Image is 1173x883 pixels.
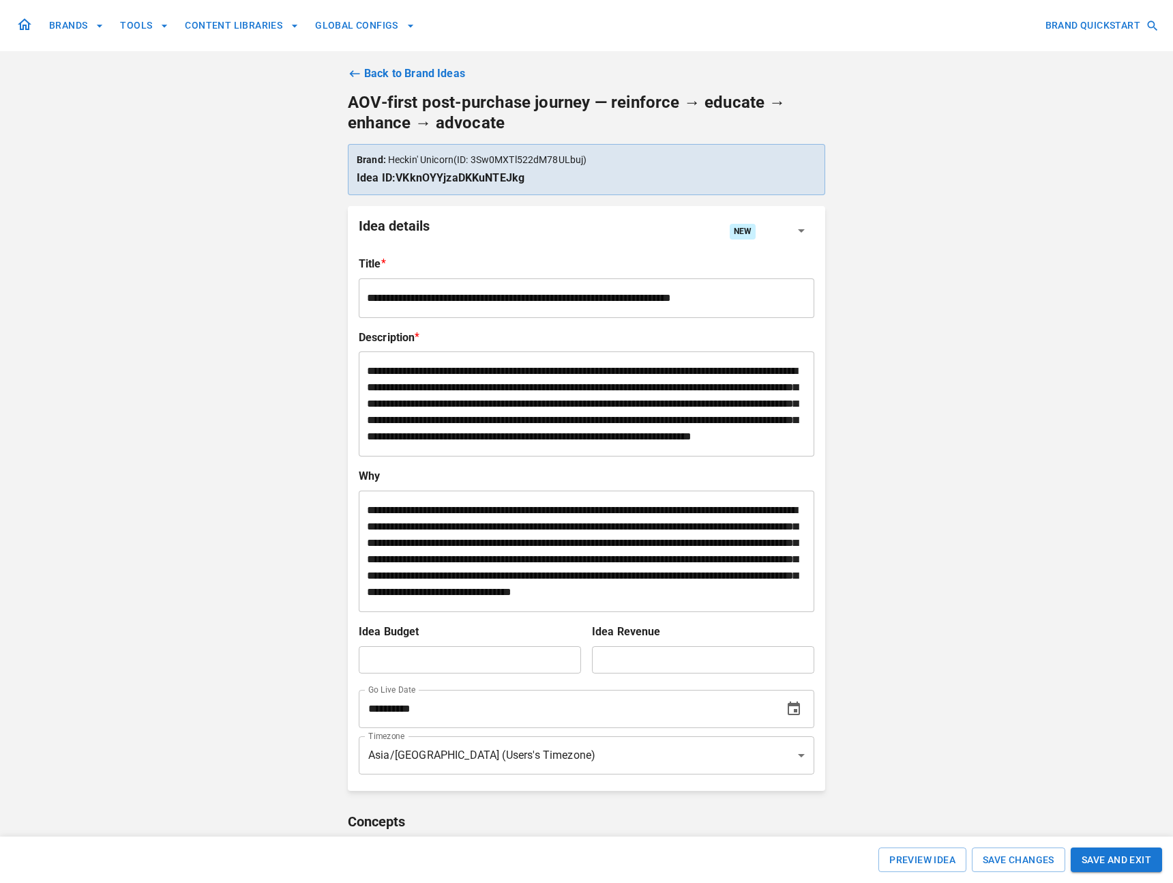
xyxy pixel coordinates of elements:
[775,690,813,728] button: Choose date, selected date is Oct 22, 2025
[115,13,174,38] button: TOOLS
[359,255,381,273] h6: Title
[357,171,524,184] strong: Idea ID: VKknOYYjzaDKKuNTEJkg
[1071,848,1162,873] button: SAVE AND EXIT
[368,684,415,695] label: Go Live Date
[359,467,814,485] h6: Why
[592,623,814,641] h6: Idea Revenue
[878,848,966,873] button: Preview Idea
[359,736,814,775] div: Asia/[GEOGRAPHIC_DATA] (Users's Timezone)
[359,352,814,456] div: rdw-wrapper
[348,66,825,82] a: Back to Brand Ideas
[359,329,415,347] h6: Description
[44,13,109,38] button: BRANDS
[972,848,1065,873] button: SAVE CHANGES
[367,363,807,445] div: rdw-editor
[1040,13,1162,38] button: BRAND QUICKSTART
[730,224,756,240] div: New
[359,491,814,611] div: rdw-wrapper
[357,153,816,167] p: Heckin' Unicorn (ID: 3Sw0MXTl522dM78ULbuj )
[348,93,786,132] span: AOV-first post-purchase journey — reinforce → educate → enhance → advocate
[348,813,825,831] h5: Concepts
[359,279,814,317] div: rdw-wrapper
[359,623,581,641] h6: Idea Budget
[179,13,304,38] button: CONTENT LIBRARIES
[367,502,807,600] div: rdw-editor
[367,290,807,306] div: rdw-editor
[368,730,404,742] label: Timezone
[310,13,420,38] button: GLOBAL CONFIGS
[357,154,386,165] strong: Brand:
[359,217,430,244] h5: Idea details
